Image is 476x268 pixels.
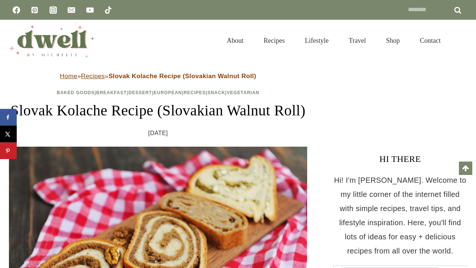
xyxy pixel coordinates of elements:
[83,3,97,17] a: YouTube
[57,90,94,95] a: Baked Goods
[101,3,116,17] a: TikTok
[459,162,472,175] a: Scroll to top
[128,90,152,95] a: Dessert
[64,3,79,17] a: Email
[96,90,127,95] a: Breakfast
[376,28,410,54] a: Shop
[60,73,256,80] span: » »
[254,28,295,54] a: Recipes
[148,128,168,139] time: [DATE]
[9,23,94,58] img: DWELL by michelle
[60,73,77,80] a: Home
[339,28,376,54] a: Travel
[184,90,206,95] a: Recipes
[227,90,260,95] a: Vegetarian
[9,99,307,122] h1: Slovak Kolache Recipe (Slovakian Walnut Roll)
[410,28,451,54] a: Contact
[46,3,61,17] a: Instagram
[154,90,182,95] a: European
[333,152,467,166] h3: HI THERE
[295,28,339,54] a: Lifestyle
[57,90,259,95] span: | | | | | |
[454,34,467,47] button: View Search Form
[217,28,254,54] a: About
[109,73,256,80] strong: Slovak Kolache Recipe (Slovakian Walnut Roll)
[333,173,467,258] p: Hi! I'm [PERSON_NAME]. Welcome to my little corner of the internet filled with simple recipes, tr...
[9,3,24,17] a: Facebook
[27,3,42,17] a: Pinterest
[217,28,451,54] nav: Primary Navigation
[208,90,225,95] a: Snack
[81,73,105,80] a: Recipes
